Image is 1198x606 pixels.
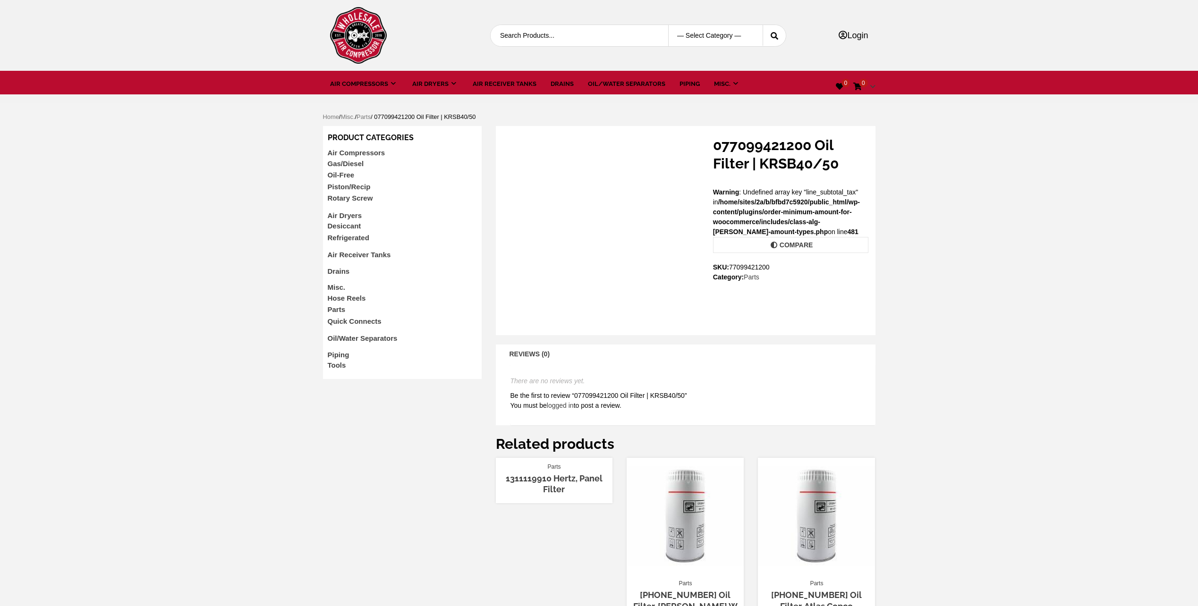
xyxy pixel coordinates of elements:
[547,402,574,409] a: logged in
[328,294,366,302] a: Hose Reels
[328,283,346,291] a: Misc.
[496,435,875,453] h2: Related products
[328,183,371,191] a: Piston/Recip
[679,579,692,588] a: Parts
[328,305,346,313] a: Parts
[330,79,398,89] a: Air Compressors
[328,149,385,157] a: Air Compressors
[547,463,561,471] a: Parts
[491,25,653,46] input: Search Products...
[328,351,349,359] a: Piping
[729,263,770,271] span: 77099421200
[758,458,875,575] img: oil-filter.jpeg
[328,160,364,168] a: Gas/Diesel
[357,113,371,120] a: Parts
[680,79,700,89] a: Piping
[713,136,868,173] h1: 077099421200 Oil Filter | KRSB40/50
[323,113,339,120] a: Home
[328,133,414,142] span: Product categories
[473,79,536,89] a: Air Receiver Tanks
[328,361,346,369] a: Tools
[859,79,868,87] span: 0
[328,334,398,342] a: Oil/Water Separators
[713,262,868,272] span: SKU:
[713,237,868,253] a: Compare
[328,211,362,219] a: Air Dryers
[328,171,355,179] a: Oil-Free
[328,194,373,202] a: Rotary Screw
[328,251,391,259] a: Air Receiver Tanks
[510,376,861,386] p: There are no reviews yet.
[713,188,739,196] b: Warning
[506,473,603,494] a: 1311119910 Hertz, Panel Filter
[340,113,355,120] a: Misc.
[412,79,459,89] a: Air Dryers
[836,83,843,91] a: 0
[510,392,687,399] span: Be the first to review “077099421200 Oil Filter | KRSB40/50”
[323,112,875,126] nav: Breadcrumb
[328,234,369,242] a: Refrigerated
[328,222,361,230] a: Desiccant
[810,579,823,588] a: Parts
[328,267,350,275] a: Drains
[713,198,860,236] b: /home/sites/2a/b/bfbd7c5920/public_html/wp-content/plugins/order-minimum-amount-for-woocommerce/i...
[841,79,850,87] span: 0
[328,317,382,325] a: Quick Connects
[510,401,861,411] p: You must be to post a review.
[588,79,665,89] a: Oil/Water Separators
[551,79,574,89] a: Drains
[839,31,868,40] a: Login
[714,79,740,89] a: Misc.
[847,228,858,236] b: 481
[500,345,560,364] a: Reviews (0)
[708,136,875,282] div: : Undefined array key "line_subtotal_tax" in on line
[627,458,744,575] img: oil-filter.jpeg
[713,272,868,282] span: Category:
[744,273,759,281] a: Parts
